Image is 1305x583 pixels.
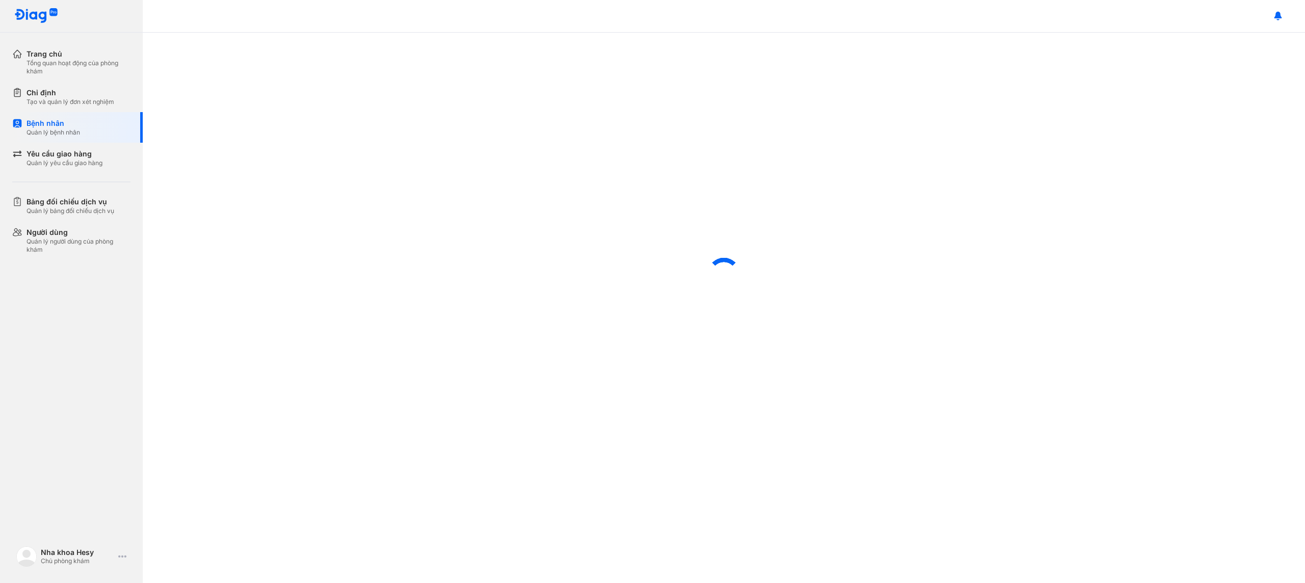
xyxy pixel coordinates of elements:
div: Quản lý bệnh nhân [27,128,80,137]
div: Quản lý yêu cầu giao hàng [27,159,102,167]
div: Nha khoa Hesy [41,548,114,557]
div: Người dùng [27,227,130,237]
img: logo [16,546,37,567]
div: Tổng quan hoạt động của phòng khám [27,59,130,75]
div: Tạo và quản lý đơn xét nghiệm [27,98,114,106]
img: logo [14,8,58,24]
div: Chủ phòng khám [41,557,114,565]
div: Bệnh nhân [27,118,80,128]
div: Trang chủ [27,49,130,59]
div: Quản lý bảng đối chiếu dịch vụ [27,207,114,215]
div: Chỉ định [27,88,114,98]
div: Yêu cầu giao hàng [27,149,102,159]
div: Bảng đối chiếu dịch vụ [27,197,114,207]
div: Quản lý người dùng của phòng khám [27,237,130,254]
